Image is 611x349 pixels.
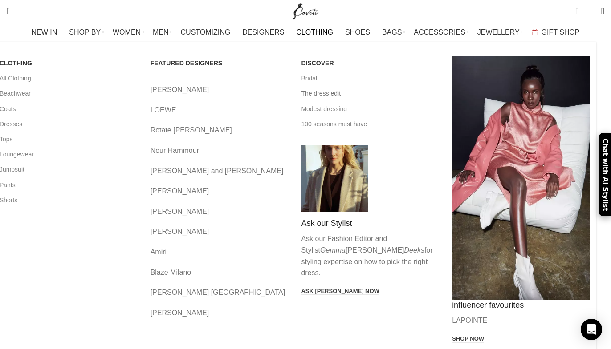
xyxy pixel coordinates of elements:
em: Gemma [320,246,346,254]
a: [PERSON_NAME] [151,185,288,197]
span: CUSTOMIZING [181,28,231,36]
a: The dress edit [301,86,439,101]
a: Rotate [PERSON_NAME] [151,124,288,136]
span: MEN [153,28,169,36]
a: SHOES [345,24,373,41]
span: BAGS [382,28,402,36]
a: Search [2,2,14,20]
a: WOMEN [113,24,144,41]
a: CLOTHING [296,24,336,41]
a: Site logo [291,7,321,14]
span: DESIGNERS [242,28,284,36]
span: GIFT SHOP [542,28,580,36]
span: JEWELLERY [477,28,520,36]
span: SHOES [345,28,370,36]
a: [PERSON_NAME] [GEOGRAPHIC_DATA] [151,287,288,298]
span: 0 [587,9,594,16]
a: [PERSON_NAME] [151,307,288,319]
em: Deeks [404,246,424,254]
h4: influencer favourites [452,300,590,310]
a: ACCESSORIES [414,24,468,41]
p: LAPOINTE [452,315,590,326]
a: [PERSON_NAME] [151,206,288,217]
a: JEWELLERY [477,24,523,41]
span: FEATURED DESIGNERS [151,59,223,67]
span: NEW IN [32,28,57,36]
a: Nour Hammour [151,145,288,156]
span: 0 [576,4,583,11]
a: Ask [PERSON_NAME] now [301,288,379,296]
a: BAGS [382,24,405,41]
a: [PERSON_NAME] [151,84,288,96]
a: NEW IN [32,24,61,41]
span: DISCOVER [301,59,334,67]
h4: Ask our Stylist [301,218,439,229]
a: GIFT SHOP [532,24,580,41]
span: SHOP BY [69,28,101,36]
a: [PERSON_NAME] [151,226,288,237]
a: Bridal [301,71,439,86]
span: WOMEN [113,28,141,36]
a: Shop now [452,335,484,343]
a: Blaze Milano [151,267,288,278]
div: Open Intercom Messenger [581,319,602,340]
a: [PERSON_NAME] and [PERSON_NAME] [151,165,288,177]
a: CUSTOMIZING [181,24,234,41]
div: My Wishlist [586,2,595,20]
a: Banner link [452,56,590,300]
div: Main navigation [2,24,609,41]
img: GiftBag [532,29,538,35]
a: Modest dressing [301,101,439,116]
img: Shop by Category Coveti [301,145,368,212]
span: CLOTHING [296,28,333,36]
a: Amiri [151,246,288,258]
a: 100 seasons must have [301,116,439,132]
a: 0 [571,2,583,20]
p: Ask our Fashion Editor and Stylist [PERSON_NAME] for styling expertise on how to pick the right d... [301,233,439,278]
a: SHOP BY [69,24,104,41]
span: ACCESSORIES [414,28,465,36]
a: DESIGNERS [242,24,287,41]
a: LOEWE [151,104,288,116]
a: MEN [153,24,171,41]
